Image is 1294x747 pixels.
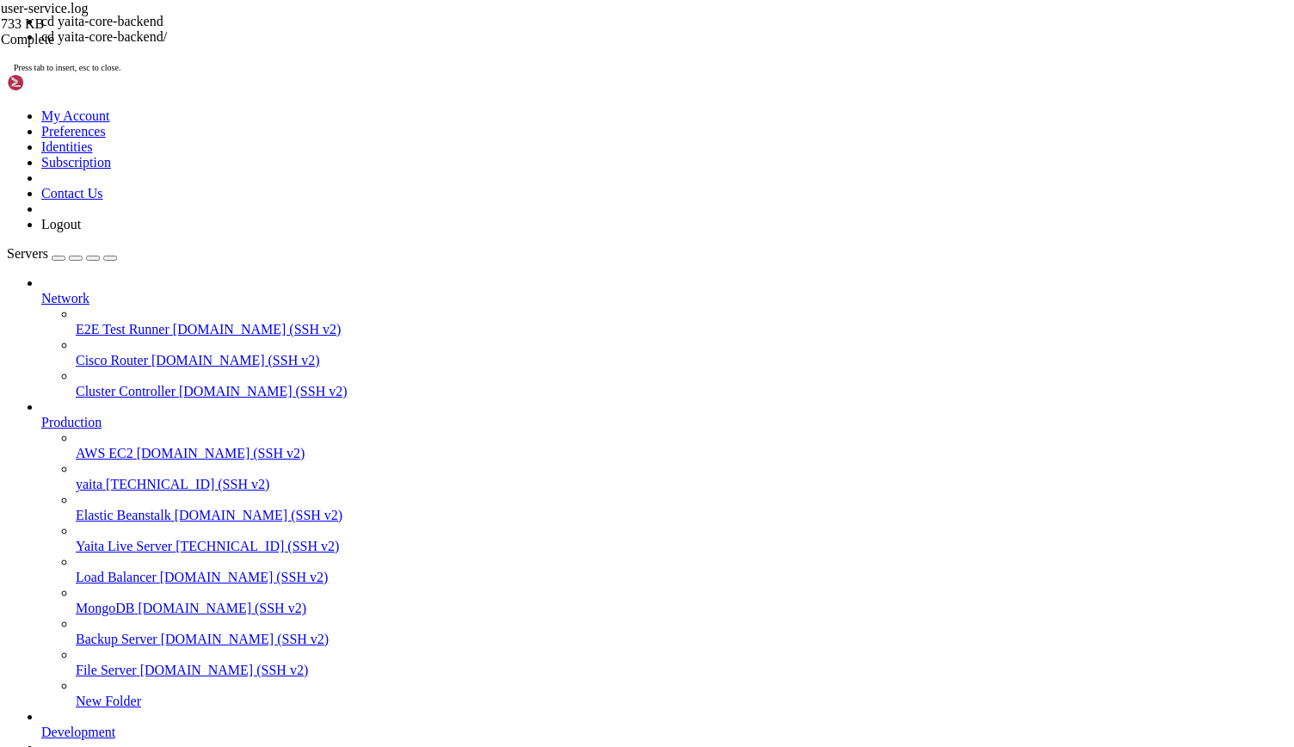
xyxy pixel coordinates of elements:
span: user-service.log [1,1,173,32]
div: Complete [1,32,173,47]
span: user-service.log [1,1,88,15]
div: (51, 2) [377,36,384,51]
span: yaita-frontend [145,22,241,35]
x-row: [ec2-user@ip-172-31-17-33 ~]$ ls [7,7,1069,22]
span: yaita-core-backend [7,22,131,35]
div: 733 KB [1,16,173,32]
x-row: [ec2-user@ip-172-31-17-33 ~]$ cd yaita-core-backend [7,36,1069,51]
